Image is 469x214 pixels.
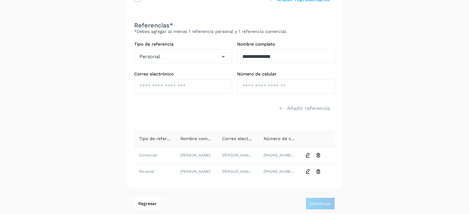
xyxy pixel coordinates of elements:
[259,164,300,180] td: [PHONE_NUMBER]
[264,136,303,141] span: Número de celular
[139,136,178,141] span: Tipo de referencia
[217,164,259,180] td: [PERSON_NAME][EMAIL_ADDRESS][DOMAIN_NAME]
[306,197,335,210] button: Continuar
[134,71,232,77] label: Correo electrónico
[134,29,335,34] p: *Debes agregar al menos 1 referencia personal y 1 referencia comercial.
[237,71,335,77] label: Número de celular
[139,169,154,174] span: Personal
[139,53,160,60] span: Personal
[134,22,335,29] h3: Referencias*
[134,197,160,210] button: Regresar
[310,201,331,206] span: Continuar
[139,153,157,157] span: Comercial
[138,201,157,206] span: Regresar
[175,147,217,164] td: [PERSON_NAME]
[217,147,259,164] td: [PERSON_NAME][EMAIL_ADDRESS][DOMAIN_NAME]
[134,42,232,47] label: Tipo de referencia
[180,136,218,141] span: Nombre completo
[175,164,217,180] td: [PERSON_NAME]
[237,42,335,47] label: Nombre completo
[273,101,335,115] button: Añadir referencia
[259,147,300,164] td: [PHONE_NUMBER]
[222,136,261,141] span: Correo electrónico
[287,105,330,112] span: Añadir referencia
